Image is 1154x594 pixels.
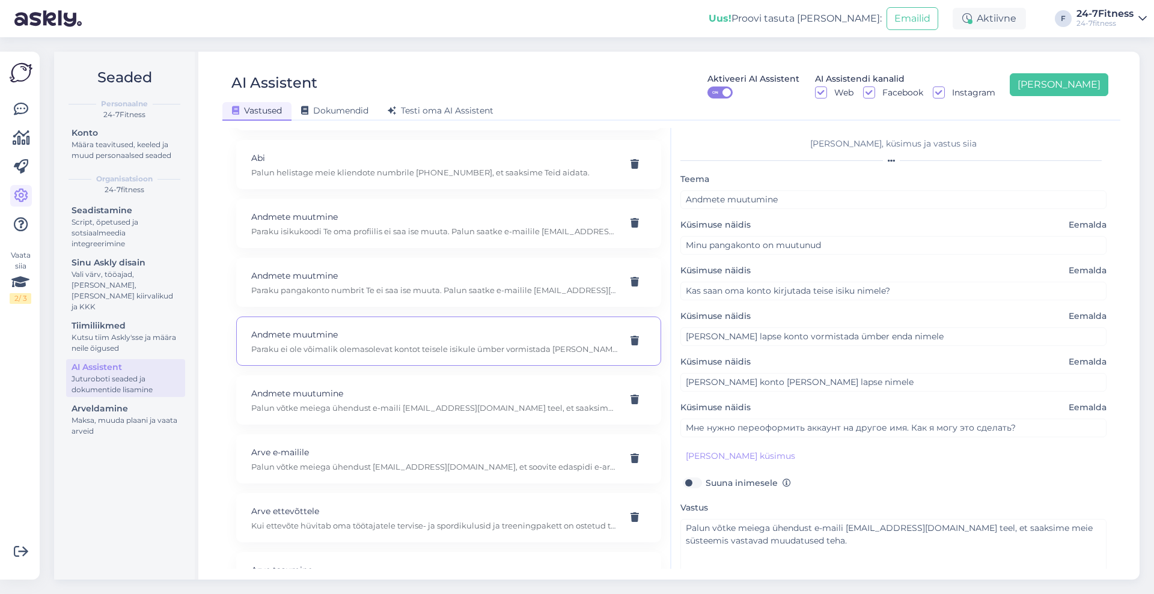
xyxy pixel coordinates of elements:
div: AI Assistent [72,361,180,374]
div: Andmete muutmineParaku ei ole võimalik olemasolevat kontot teisele isikule ümber vormistada [PERS... [236,317,661,366]
label: Facebook [875,86,923,98]
p: Arve ettevõttele [251,505,617,518]
div: Andmete muutmineParaku isikukoodi Te oma profiilis ei saa ise muuta. Palun saatke e-mailile [EMAI... [236,199,661,248]
label: Teema [680,173,714,186]
label: Küsimuse näidis [680,219,1107,231]
a: Sinu Askly disainVali värv, tööajad, [PERSON_NAME], [PERSON_NAME] kiirvalikud ja KKK [66,255,185,314]
input: Lisa teema [680,190,1107,209]
label: Vastus [680,502,713,514]
div: Script, õpetused ja sotsiaalmeedia integreerimine [72,217,180,249]
input: Näide kliendi küsimusest [680,419,1107,437]
input: Näide kliendi küsimusest [680,236,1107,255]
p: Andmete muutmine [251,328,617,341]
div: Arve ettevõtteleKui ettevõte hüvitab oma töötajatele tervise- ja spordikulusid ja treeningpakett ... [236,493,661,542]
div: Kutsu tiim Askly'sse ja määra neile õigused [72,332,180,354]
p: Abi [251,151,617,165]
p: Palun võtke meiega ühendust [EMAIL_ADDRESS][DOMAIN_NAME], et soovite edaspidi e-arveid saada enda... [251,461,617,472]
button: [PERSON_NAME] [1010,73,1108,96]
div: Proovi tasuta [PERSON_NAME]: [709,11,882,26]
div: 2 / 3 [10,293,31,304]
label: Suuna inimesele [706,475,791,491]
span: ON [708,87,722,98]
textarea: Paraku ei ole võimalik olemasolevat kontot teisele isikule ümber vormistada [PERSON_NAME] kliendi... [680,519,1107,575]
div: AI Assistendi kanalid [815,73,905,86]
div: AbiPalun helistage meie kliendote numbrile [PHONE_NUMBER], et saaksime Teid aidata. [236,140,661,189]
label: Web [827,86,853,98]
p: Arve tasumine [251,563,617,577]
a: 24-7Fitness24-7fitness [1076,9,1147,28]
div: Andmete muutmineParaku pangakonto numbrit Te ei saa ise muuta. Palun saatke e-mailile [EMAIL_ADDR... [236,258,661,307]
label: Küsimuse näidis [680,356,1107,368]
div: 24-7fitness [1076,19,1134,28]
div: Andmete muutuminePalun võtke meiega ühendust e-maili [EMAIL_ADDRESS][DOMAIN_NAME] teel, et saaksi... [236,375,661,425]
span: Eemalda [1069,219,1107,231]
label: Instagram [945,86,995,98]
p: Paraku isikukoodi Te oma profiilis ei saa ise muuta. Palun saatke e-mailile [EMAIL_ADDRESS][DOMAI... [251,226,617,237]
p: Andmete muutmine [251,269,617,282]
a: ArveldamineMaksa, muuda plaani ja vaata arveid [66,401,185,438]
span: Eemalda [1069,401,1107,414]
div: Vali värv, tööajad, [PERSON_NAME], [PERSON_NAME] kiirvalikud ja KKK [72,269,180,312]
div: Seadistamine [72,204,180,217]
div: Määra teavitused, keeled ja muud personaalsed seaded [72,139,180,161]
a: TiimiliikmedKutsu tiim Askly'sse ja määra neile õigused [66,318,185,356]
label: Küsimuse näidis [680,264,1107,277]
div: F [1055,10,1072,27]
span: Testi oma AI Assistent [388,105,493,116]
span: Dokumendid [301,105,368,116]
h2: Seaded [64,66,185,89]
b: Uus! [709,13,731,24]
button: Emailid [887,7,938,30]
span: Eemalda [1069,310,1107,323]
div: Arve e-maililePalun võtke meiega ühendust [EMAIL_ADDRESS][DOMAIN_NAME], et soovite edaspidi e-arv... [236,434,661,483]
div: Tiimiliikmed [72,320,180,332]
b: Organisatsioon [96,174,153,184]
div: Aktiveeri AI Assistent [707,73,799,86]
span: Eemalda [1069,264,1107,277]
p: Paraku ei ole võimalik olemasolevat kontot teisele isikule ümber vormistada [PERSON_NAME] kliendi... [251,344,617,354]
button: [PERSON_NAME] küsimus [680,447,801,465]
a: AI AssistentJuturoboti seaded ja dokumentide lisamine [66,359,185,397]
p: Palun võtke meiega ühendust e-maili [EMAIL_ADDRESS][DOMAIN_NAME] teel, et saaksime meie süsteemis... [251,402,617,413]
div: Aktiivne [953,8,1026,29]
div: 24-7Fitness [1076,9,1134,19]
div: Arveldamine [72,402,180,415]
label: Küsimuse näidis [680,310,1107,323]
label: Küsimuse näidis [680,401,1107,414]
a: SeadistamineScript, õpetused ja sotsiaalmeedia integreerimine [66,202,185,251]
p: Arve e-mailile [251,446,617,459]
div: Vaata siia [10,250,31,304]
div: Konto [72,127,180,139]
input: Näide kliendi küsimusest [680,327,1107,346]
div: Sinu Askly disain [72,256,180,269]
div: 24-7fitness [64,184,185,195]
p: Palun helistage meie kliendote numbrile [PHONE_NUMBER], et saaksime Teid aidata. [251,167,617,178]
p: Kui ettevõte hüvitab oma töötajatele tervise- ja spordikulusid ja treeningpakett on ostetud tööta... [251,520,617,531]
div: [PERSON_NAME], küsimus ja vastus siia [680,138,1107,150]
p: Andmete muutmine [251,210,617,223]
div: Juturoboti seaded ja dokumentide lisamine [72,374,180,395]
div: 24-7Fitness [64,109,185,120]
b: Personaalne [101,98,148,109]
div: Maksa, muuda plaani ja vaata arveid [72,415,180,437]
span: Vastused [232,105,282,116]
p: Andmete muutumine [251,387,617,400]
div: AI Assistent [231,71,317,98]
span: Eemalda [1069,356,1107,368]
input: Näide kliendi küsimusest [680,373,1107,392]
input: Näide kliendi küsimusest [680,282,1107,300]
p: Paraku pangakonto numbrit Te ei saa ise muuta. Palun saatke e-mailile [EMAIL_ADDRESS][DOMAIN_NAME... [251,285,617,295]
a: KontoMäära teavitused, keeled ja muud personaalsed seaded [66,125,185,163]
img: Askly Logo [10,61,32,84]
